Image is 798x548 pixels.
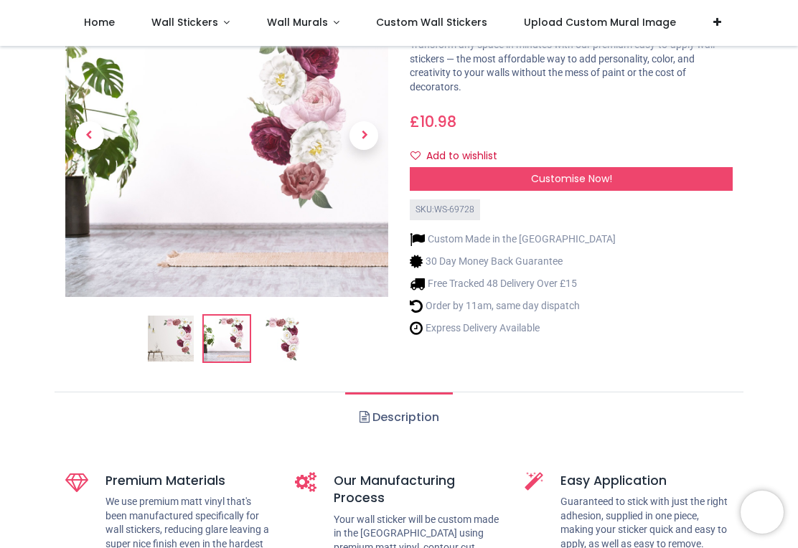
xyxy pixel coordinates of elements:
[376,15,487,29] span: Custom Wall Stickers
[741,491,784,534] iframe: Brevo live chat
[260,316,306,362] img: WS-69728-03
[410,321,616,336] li: Express Delivery Available
[531,171,612,186] span: Customise Now!
[524,15,676,29] span: Upload Custom Mural Image
[334,472,503,507] h5: Our Manufacturing Process
[75,121,104,150] span: Previous
[340,23,389,249] a: Next
[151,15,218,29] span: Wall Stickers
[410,111,456,132] span: £
[410,199,480,220] div: SKU: WS-69728
[204,316,250,362] img: WS-69728-02
[148,316,194,362] img: Pink and White Roses Floral Wall Sticker
[410,298,616,313] li: Order by 11am, same day dispatch
[410,38,733,94] p: Transform any space in minutes with our premium easy-to-apply wall stickers — the most affordable...
[267,15,328,29] span: Wall Murals
[410,232,616,247] li: Custom Made in the [GEOGRAPHIC_DATA]
[65,23,114,249] a: Previous
[410,144,510,169] button: Add to wishlistAdd to wishlist
[84,15,115,29] span: Home
[345,392,452,443] a: Description
[410,151,421,161] i: Add to wishlist
[410,254,616,269] li: 30 Day Money Back Guarantee
[420,111,456,132] span: 10.98
[560,472,733,490] h5: Easy Application
[410,276,616,291] li: Free Tracked 48 Delivery Over £15
[349,121,378,150] span: Next
[105,472,273,490] h5: Premium Materials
